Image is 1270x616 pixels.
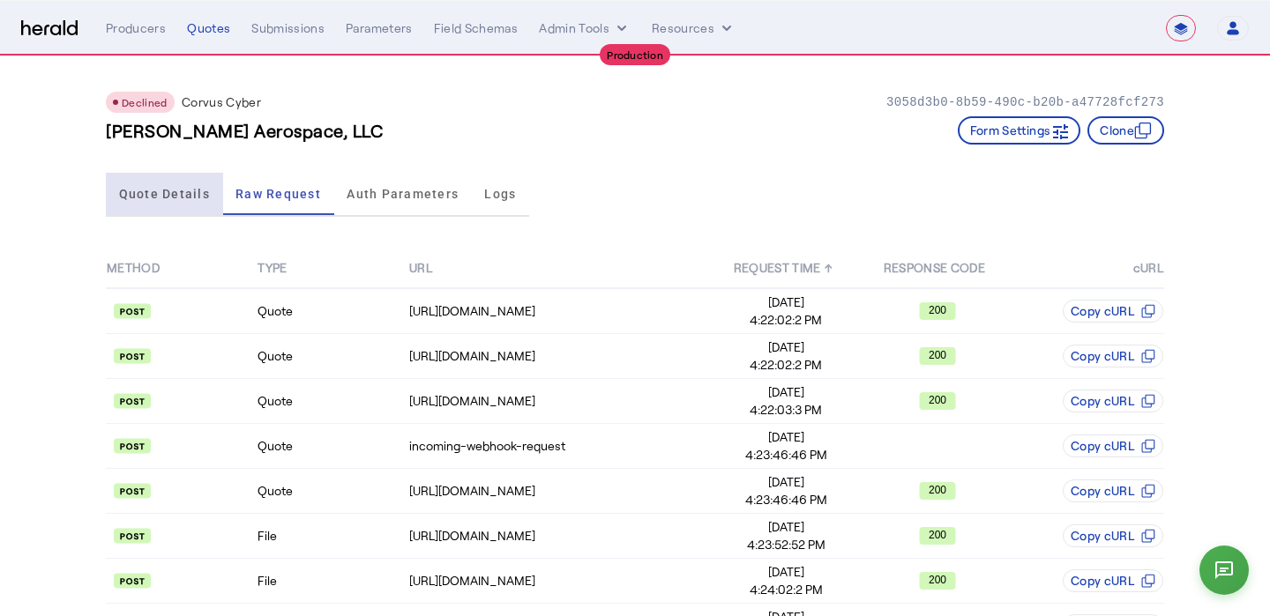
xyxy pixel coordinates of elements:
button: Resources dropdown menu [652,19,736,37]
span: 4:23:52:52 PM [712,536,861,553]
th: URL [408,249,711,288]
span: [DATE] [712,473,861,491]
button: Copy cURL [1063,479,1163,502]
img: Herald Logo [21,20,78,37]
th: TYPE [257,249,407,288]
text: 200 [929,574,946,586]
td: Quote [257,379,407,424]
p: 3058d3b0-8b59-490c-b20b-a47728fcf273 [886,93,1164,111]
th: REQUEST TIME [711,249,862,288]
h3: [PERSON_NAME] Aerospace, LLC [106,118,383,143]
div: [URL][DOMAIN_NAME] [409,347,710,365]
span: 4:22:02:2 PM [712,311,861,329]
span: 4:22:02:2 PM [712,356,861,374]
div: Producers [106,19,166,37]
div: incoming-webhook-request [409,437,710,455]
span: [DATE] [712,383,861,401]
span: ↑ [825,260,833,275]
div: Production [600,44,670,65]
span: Quote Details [119,188,210,200]
div: [URL][DOMAIN_NAME] [409,527,710,545]
span: Logs [484,188,516,200]
p: Corvus Cyber [182,93,261,111]
th: cURL [1013,249,1164,288]
span: 4:23:46:46 PM [712,446,861,464]
button: Copy cURL [1063,390,1163,412]
span: 4:24:02:2 PM [712,581,861,598]
th: RESPONSE CODE [862,249,1012,288]
td: Quote [257,288,407,334]
td: File [257,559,407,604]
button: Copy cURL [1063,345,1163,367]
button: internal dropdown menu [539,19,631,37]
button: Clone [1087,116,1164,145]
td: Quote [257,334,407,379]
span: [DATE] [712,428,861,446]
button: Copy cURL [1063,300,1163,323]
div: Submissions [251,19,325,37]
th: METHOD [106,249,257,288]
button: Form Settings [958,116,1081,145]
text: 200 [929,394,946,406]
div: Parameters [346,19,413,37]
td: File [257,514,407,559]
div: Field Schemas [434,19,519,37]
div: [URL][DOMAIN_NAME] [409,482,710,500]
text: 200 [929,304,946,316]
td: Quote [257,424,407,469]
text: 200 [929,349,946,361]
span: 4:23:46:46 PM [712,491,861,508]
div: [URL][DOMAIN_NAME] [409,302,710,320]
td: Quote [257,469,407,514]
span: Declined [122,96,168,108]
text: 200 [929,529,946,541]
text: 200 [929,484,946,496]
span: [DATE] [712,563,861,581]
button: Copy cURL [1063,434,1163,457]
div: Quotes [187,19,230,37]
span: [DATE] [712,293,861,311]
span: Raw Request [235,188,321,200]
span: [DATE] [712,338,861,356]
div: [URL][DOMAIN_NAME] [409,392,710,410]
span: 4:22:03:3 PM [712,401,861,419]
span: [DATE] [712,518,861,536]
span: Auth Parameters [347,188,459,200]
button: Copy cURL [1063,569,1163,592]
div: [URL][DOMAIN_NAME] [409,572,710,590]
button: Copy cURL [1063,524,1163,547]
